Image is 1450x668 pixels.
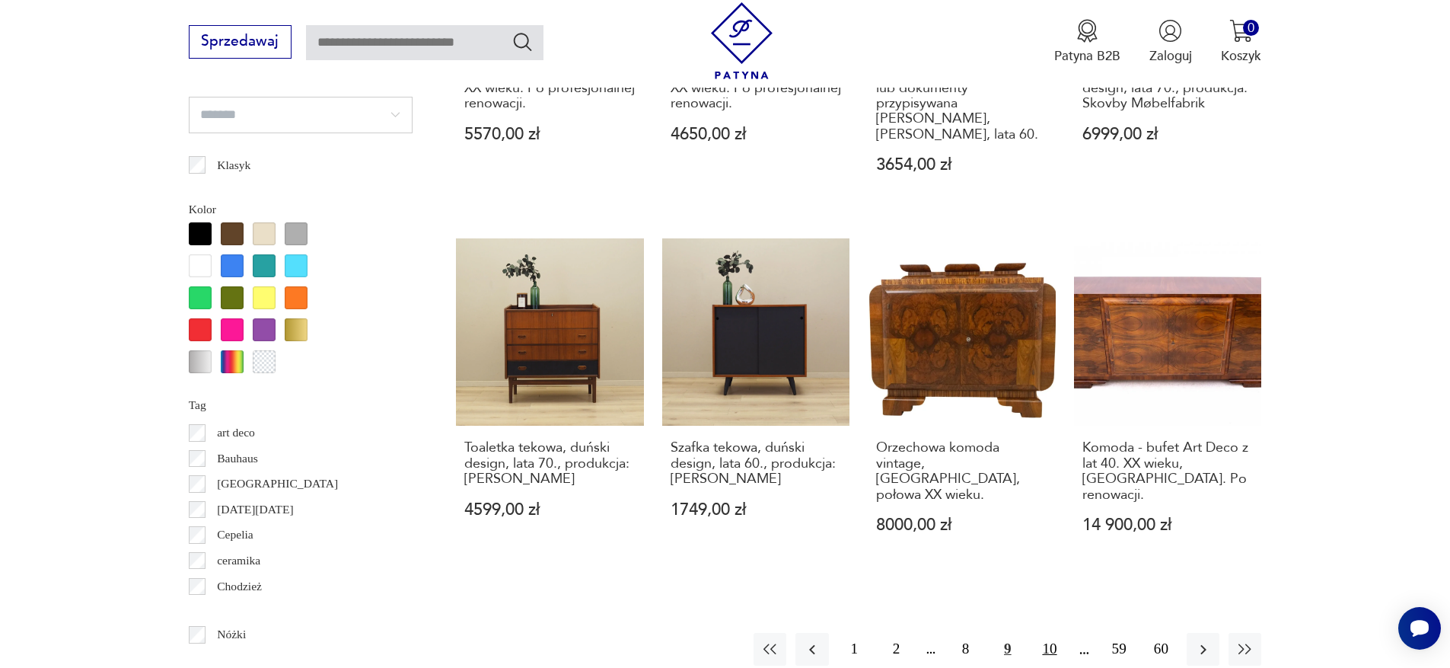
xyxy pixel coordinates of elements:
[464,440,636,487] h3: Toaletka tekowa, duński design, lata 70., produkcja: [PERSON_NAME]
[1229,19,1253,43] img: Ikona koszyka
[1149,47,1192,65] p: Zaloguj
[189,37,292,49] a: Sprzedawaj
[1145,633,1178,666] button: 60
[464,502,636,518] p: 4599,00 zł
[456,238,644,569] a: Toaletka tekowa, duński design, lata 70., produkcja: DaniaToaletka tekowa, duński design, lata 70...
[671,65,842,111] h3: Antyczna witryna z pocz. XX wieku. Po profesjonalnej renowacji.
[949,633,982,666] button: 8
[464,126,636,142] p: 5570,00 zł
[671,502,842,518] p: 1749,00 zł
[1158,19,1182,43] img: Ikonka użytkownika
[217,155,250,175] p: Klasyk
[1082,440,1254,503] h3: Komoda - bufet Art Deco z lat 40. XX wieku, [GEOGRAPHIC_DATA]. Po renowacji.
[217,577,262,596] p: Chodzież
[217,474,338,494] p: [GEOGRAPHIC_DATA]
[1082,126,1254,142] p: 6999,00 zł
[1054,19,1120,65] button: Patyna B2B
[876,157,1047,173] p: 3654,00 zł
[189,395,413,415] p: Tag
[511,30,534,53] button: Szukaj
[1082,517,1254,533] p: 14 900,00 zł
[838,633,871,666] button: 1
[217,525,253,545] p: Cepelia
[671,126,842,142] p: 4650,00 zł
[1103,633,1136,666] button: 59
[671,440,842,487] h3: Szafka tekowa, duński design, lata 60., produkcja: [PERSON_NAME]
[217,551,260,571] p: ceramika
[217,500,293,519] p: [DATE][DATE]
[1243,20,1259,36] div: 0
[991,633,1024,666] button: 9
[1221,47,1261,65] p: Koszyk
[876,65,1047,142] h3: Szafka na płyty winylowe lub dokumenty przypisywana [PERSON_NAME], [PERSON_NAME], lata 60.
[464,65,636,111] h3: Antyczna komoda z pocz. XX wieku. Po profesjonalnej renowacji.
[1149,19,1192,65] button: Zaloguj
[1054,47,1120,65] p: Patyna B2B
[1074,238,1262,569] a: Komoda - bufet Art Deco z lat 40. XX wieku, Polska. Po renowacji.Komoda - bufet Art Deco z lat 40...
[217,449,258,468] p: Bauhaus
[1082,65,1254,111] h3: Sideboard dębowy, duński design, lata 70., produkcja: Skovby Møbelfabrik
[703,2,780,79] img: Patyna - sklep z meblami i dekoracjami vintage
[217,602,260,622] p: Ćmielów
[876,517,1047,533] p: 8000,00 zł
[1076,19,1099,43] img: Ikona medalu
[217,423,255,443] p: art deco
[1221,19,1261,65] button: 0Koszyk
[189,25,292,59] button: Sprzedawaj
[189,200,413,219] p: Kolor
[662,238,850,569] a: Szafka tekowa, duński design, lata 60., produkcja: DaniaSzafka tekowa, duński design, lata 60., p...
[868,238,1056,569] a: Orzechowa komoda vintage, Polska, połowa XX wieku.Orzechowa komoda vintage, [GEOGRAPHIC_DATA], po...
[876,440,1047,503] h3: Orzechowa komoda vintage, [GEOGRAPHIC_DATA], połowa XX wieku.
[217,625,246,644] p: Nóżki
[880,633,913,666] button: 2
[1054,19,1120,65] a: Ikona medaluPatyna B2B
[1398,607,1441,650] iframe: Smartsupp widget button
[1033,633,1066,666] button: 10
